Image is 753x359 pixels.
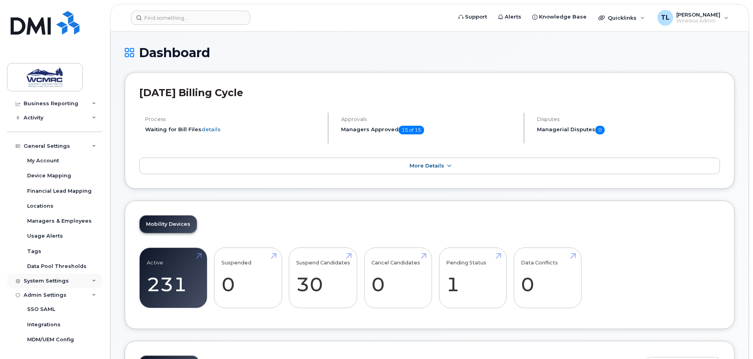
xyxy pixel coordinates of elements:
a: Cancel Candidates 0 [371,252,424,304]
span: 0 [595,126,605,134]
a: Active 231 [147,252,200,304]
li: Waiting for Bill Files [145,126,321,133]
a: Suspend Candidates 30 [296,252,350,304]
span: More Details [410,163,444,169]
h4: Process [145,116,321,122]
a: details [201,126,221,132]
a: Mobility Devices [140,216,197,233]
a: Suspended 0 [221,252,275,304]
h1: Dashboard [125,46,735,60]
span: 15 of 15 [399,126,424,134]
h5: Managers Approved [341,126,517,134]
a: Data Conflicts 0 [521,252,574,304]
a: Pending Status 1 [446,252,499,304]
h4: Approvals [341,116,517,122]
h5: Managerial Disputes [537,126,720,134]
h4: Disputes [537,116,720,122]
h2: [DATE] Billing Cycle [139,87,720,99]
